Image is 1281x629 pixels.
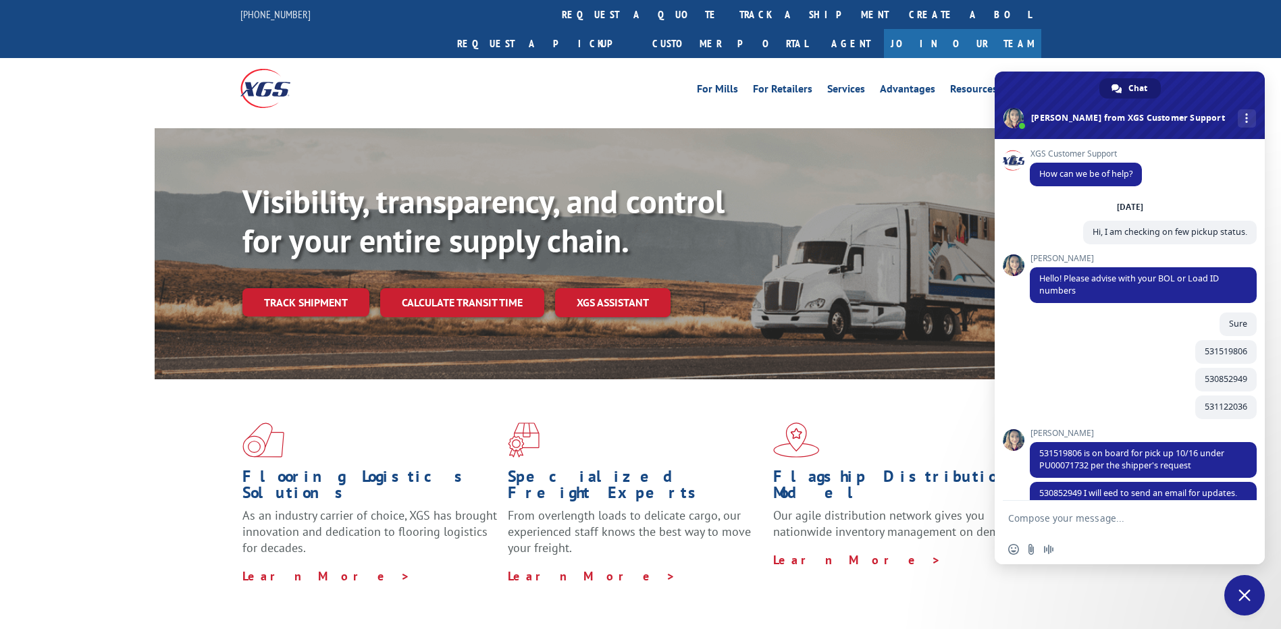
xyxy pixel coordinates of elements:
h1: Specialized Freight Experts [508,468,763,508]
h1: Flooring Logistics Solutions [242,468,498,508]
a: [PHONE_NUMBER] [240,7,311,21]
span: 531122036 [1205,401,1247,412]
img: xgs-icon-total-supply-chain-intelligence-red [242,422,284,458]
a: Customer Portal [642,29,818,58]
a: Track shipment [242,288,369,317]
img: xgs-icon-focused-on-flooring-red [508,422,540,458]
span: 530852949 I will eed to send an email for updates. Can you advise with your email address so I ca... [1039,487,1237,523]
span: 531519806 is on board for pick up 10/16 under PU00071732 per the shipper's request [1039,447,1224,471]
span: As an industry carrier of choice, XGS has brought innovation and dedication to flooring logistics... [242,508,497,555]
a: For Retailers [753,84,812,99]
a: Services [827,84,865,99]
div: Close chat [1224,575,1265,616]
span: How can we be of help? [1039,168,1132,180]
div: More channels [1238,109,1256,128]
a: XGS ASSISTANT [555,288,671,317]
a: Learn More > [242,568,411,584]
a: Join Our Team [884,29,1041,58]
a: Resources [950,84,997,99]
div: [DATE] [1117,203,1143,211]
span: XGS Customer Support [1030,149,1142,159]
span: Audio message [1043,544,1054,555]
span: [PERSON_NAME] [1030,429,1257,438]
a: Request a pickup [447,29,642,58]
span: Chat [1128,78,1147,99]
span: Send a file [1026,544,1037,555]
img: xgs-icon-flagship-distribution-model-red [773,422,820,458]
textarea: Compose your message... [1008,512,1222,524]
a: Advantages [880,84,935,99]
a: Agent [818,29,884,58]
b: Visibility, transparency, and control for your entire supply chain. [242,180,725,261]
div: Chat [1099,78,1161,99]
span: Hi, I am checking on few pickup status. [1093,226,1247,238]
a: For Mills [697,84,738,99]
span: 530852949 [1205,373,1247,385]
p: From overlength loads to delicate cargo, our experienced staff knows the best way to move your fr... [508,508,763,568]
a: Learn More > [773,552,941,568]
span: [PERSON_NAME] [1030,254,1257,263]
a: Calculate transit time [380,288,544,317]
span: Sure [1229,318,1247,329]
span: Insert an emoji [1008,544,1019,555]
span: 531519806 [1205,346,1247,357]
h1: Flagship Distribution Model [773,468,1028,508]
span: Our agile distribution network gives you nationwide inventory management on demand. [773,508,1022,539]
span: Hello! Please advise with your BOL or Load ID numbers [1039,273,1219,296]
a: Learn More > [508,568,676,584]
